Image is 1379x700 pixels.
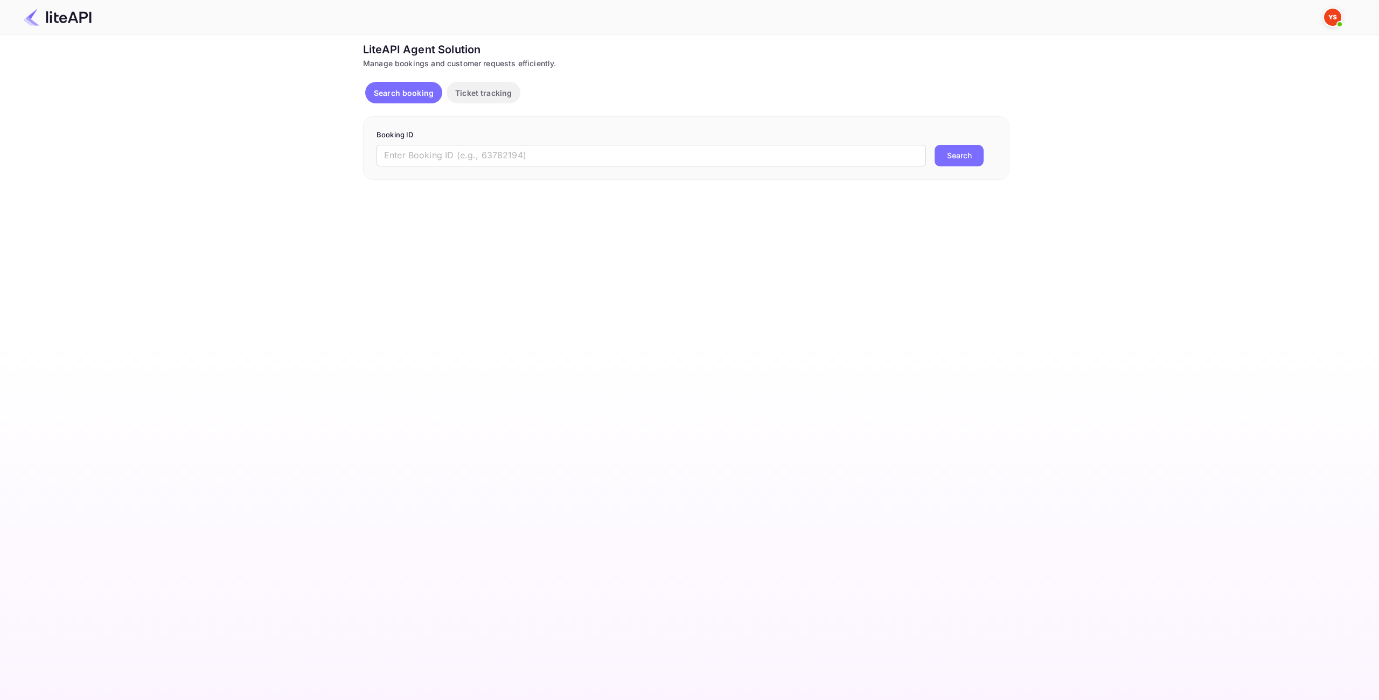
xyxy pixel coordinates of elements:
[377,130,996,141] p: Booking ID
[363,58,1009,69] div: Manage bookings and customer requests efficiently.
[24,9,92,26] img: LiteAPI Logo
[455,87,512,99] p: Ticket tracking
[377,145,926,166] input: Enter Booking ID (e.g., 63782194)
[1324,9,1341,26] img: Yandex Support
[374,87,434,99] p: Search booking
[935,145,984,166] button: Search
[363,41,1009,58] div: LiteAPI Agent Solution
